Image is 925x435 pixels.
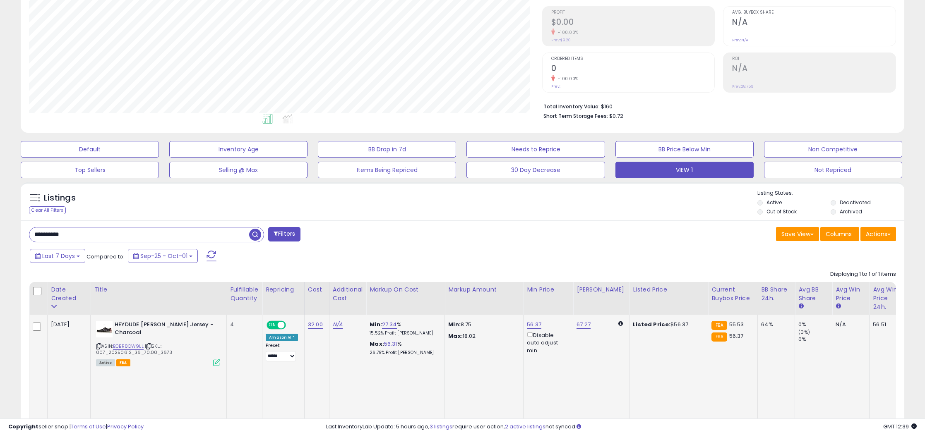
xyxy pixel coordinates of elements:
[527,330,567,354] div: Disable auto adjust min
[370,321,438,336] div: %
[140,252,187,260] span: Sep-25 - Oct-01
[71,423,106,430] a: Terms of Use
[370,340,384,348] b: Max:
[836,321,863,328] div: N/A
[761,321,788,328] div: 64%
[448,320,461,328] strong: Min:
[370,340,438,356] div: %
[308,285,326,294] div: Cost
[860,227,896,241] button: Actions
[729,320,744,328] span: 55.53
[8,423,144,431] div: seller snap | |
[633,320,670,328] b: Listed Price:
[366,282,445,315] th: The percentage added to the cost of goods (COGS) that forms the calculator for Min & Max prices.
[505,423,545,430] a: 2 active listings
[266,343,298,361] div: Preset:
[757,189,904,197] p: Listing States:
[268,227,300,241] button: Filters
[836,303,841,310] small: Avg Win Price.
[333,320,343,329] a: N/A
[577,285,626,294] div: [PERSON_NAME]
[326,423,917,431] div: Last InventoryLab Update: 5 hours ago, require user action, not synced.
[551,84,562,89] small: Prev: 1
[551,57,715,61] span: Ordered Items
[51,321,84,328] div: [DATE]
[551,38,571,43] small: Prev: $9.20
[230,285,259,303] div: Fulfillable Quantity
[8,423,38,430] strong: Copyright
[577,320,591,329] a: 67.27
[448,285,520,294] div: Markup Amount
[266,334,298,341] div: Amazon AI *
[840,208,862,215] label: Archived
[370,320,382,328] b: Min:
[543,101,890,111] li: $160
[370,330,438,336] p: 15.52% Profit [PERSON_NAME]
[766,208,797,215] label: Out of Stock
[267,322,278,329] span: ON
[42,252,75,260] span: Last 7 Days
[113,343,144,350] a: B0BR8CW9LL
[798,285,829,303] div: Avg BB Share
[551,64,715,75] h2: 0
[430,423,452,430] a: 3 listings
[448,321,517,328] p: 8.75
[798,303,803,310] small: Avg BB Share.
[883,423,917,430] span: 2025-10-10 12:39 GMT
[609,112,623,120] span: $0.72
[761,285,791,303] div: BB Share 24h.
[732,17,896,29] h2: N/A
[96,359,115,366] span: All listings currently available for purchase on Amazon
[285,322,298,329] span: OFF
[466,162,605,178] button: 30 Day Decrease
[732,57,896,61] span: ROI
[543,112,608,120] b: Short Term Storage Fees:
[333,285,363,303] div: Additional Cost
[308,320,323,329] a: 32.00
[527,320,541,329] a: 56.37
[873,321,900,328] div: 56.51
[555,76,579,82] small: -100.00%
[96,343,172,355] span: | SKU: 007_20250612_36_70.00_3673
[732,64,896,75] h2: N/A
[169,162,308,178] button: Selling @ Max
[116,359,130,366] span: FBA
[128,249,198,263] button: Sep-25 - Oct-01
[466,141,605,158] button: Needs to Reprice
[798,329,810,335] small: (0%)
[29,206,66,214] div: Clear All Filters
[826,230,852,238] span: Columns
[169,141,308,158] button: Inventory Age
[764,141,902,158] button: Non Competitive
[840,199,871,206] label: Deactivated
[798,336,832,343] div: 0%
[51,285,87,303] div: Date Created
[830,270,896,278] div: Displaying 1 to 1 of 1 items
[729,332,744,340] span: 56.37
[370,285,441,294] div: Markup on Cost
[44,192,76,204] h5: Listings
[527,285,569,294] div: Min Price
[711,321,727,330] small: FBA
[448,332,517,340] p: 18.02
[732,10,896,15] span: Avg. Buybox Share
[711,285,754,303] div: Current Buybox Price
[266,285,301,294] div: Repricing
[766,199,782,206] label: Active
[448,332,463,340] strong: Max:
[551,10,715,15] span: Profit
[382,320,397,329] a: 27.34
[551,17,715,29] h2: $0.00
[94,285,223,294] div: Title
[615,162,754,178] button: VIEW 1
[615,141,754,158] button: BB Price Below Min
[732,38,748,43] small: Prev: N/A
[21,162,159,178] button: Top Sellers
[384,340,397,348] a: 56.31
[107,423,144,430] a: Privacy Policy
[115,321,215,338] b: HEYDUDE [PERSON_NAME] Jersey - Charcoal
[732,84,753,89] small: Prev: 28.75%
[711,332,727,342] small: FBA
[820,227,859,241] button: Columns
[370,350,438,356] p: 26.79% Profit [PERSON_NAME]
